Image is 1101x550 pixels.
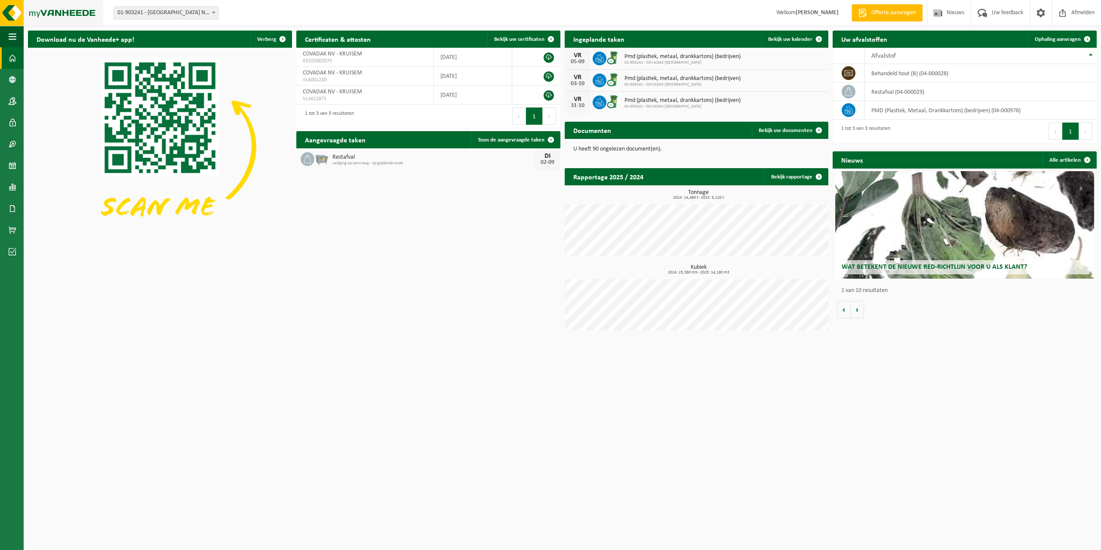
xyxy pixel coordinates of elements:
[606,72,621,87] img: WB-0240-CU
[565,168,652,185] h2: Rapportage 2025 / 2024
[332,154,535,161] span: Restafval
[569,52,586,59] div: VR
[569,264,829,275] h3: Kubiek
[434,86,512,104] td: [DATE]
[624,97,741,104] span: Pmd (plastiek, metaal, drankkartons) (bedrijven)
[833,151,871,168] h2: Nieuws
[1028,31,1096,48] a: Ophaling aanvragen
[569,74,586,81] div: VR
[865,64,1097,83] td: behandeld hout (B) (04-000028)
[303,58,427,65] span: RED25002075
[833,31,896,47] h2: Uw afvalstoffen
[303,51,362,57] span: COVADAK NV - KRUISEM
[539,153,556,160] div: DI
[512,108,526,125] button: Previous
[565,122,620,138] h2: Documenten
[865,101,1097,120] td: PMD (Plastiek, Metaal, Drankkartons) (bedrijven) (04-000978)
[301,107,354,126] div: 1 tot 3 van 3 resultaten
[303,89,362,95] span: COVADAK NV - KRUISEM
[471,131,560,148] a: Toon de aangevraagde taken
[28,48,292,246] img: Download de VHEPlus App
[569,59,586,65] div: 05-09
[478,137,544,143] span: Toon de aangevraagde taken
[494,37,544,42] span: Bekijk uw certificaten
[303,95,427,102] span: VLA612875
[842,264,1027,270] span: Wat betekent de nieuwe RED-richtlijn voor u als klant?
[852,4,923,22] a: Offerte aanvragen
[871,52,896,59] span: Afvalstof
[314,151,329,166] img: WB-2500-GAL-GY-01
[526,108,543,125] button: 1
[764,168,827,185] a: Bekijk rapportage
[569,96,586,103] div: VR
[759,128,812,133] span: Bekijk uw documenten
[257,37,276,42] span: Verberg
[837,301,851,318] button: Vorige
[573,146,820,152] p: U heeft 90 ongelezen document(en).
[752,122,827,139] a: Bekijk uw documenten
[332,161,535,166] span: Lediging op aanvraag - op geplande route
[851,301,864,318] button: Volgende
[837,122,890,141] div: 1 tot 3 van 3 resultaten
[841,288,1092,294] p: 1 van 10 resultaten
[296,131,374,148] h2: Aangevraagde taken
[624,75,741,82] span: Pmd (plastiek, metaal, drankkartons) (bedrijven)
[114,7,218,19] span: 01-903241 - COVADAK NV - KRUISEM
[539,160,556,166] div: 02-09
[569,81,586,87] div: 03-10
[624,82,741,87] span: 01-903241 - COVADAK [GEOGRAPHIC_DATA]
[28,31,143,47] h2: Download nu de Vanheede+ app!
[624,53,741,60] span: Pmd (plastiek, metaal, drankkartons) (bedrijven)
[1079,123,1092,140] button: Next
[296,31,379,47] h2: Certificaten & attesten
[543,108,556,125] button: Next
[114,6,218,19] span: 01-903241 - COVADAK NV - KRUISEM
[565,31,633,47] h2: Ingeplande taken
[569,270,829,275] span: 2024: 25,380 m3 - 2025: 14,180 m3
[606,94,621,109] img: WB-0240-CU
[434,48,512,67] td: [DATE]
[624,60,741,65] span: 01-903241 - COVADAK [GEOGRAPHIC_DATA]
[487,31,560,48] a: Bekijk uw certificaten
[606,50,621,65] img: WB-0240-CU
[434,67,512,86] td: [DATE]
[1035,37,1081,42] span: Ophaling aanvragen
[761,31,827,48] a: Bekijk uw kalender
[1043,151,1096,169] a: Alle artikelen
[569,190,829,200] h3: Tonnage
[1049,123,1062,140] button: Previous
[796,9,839,16] strong: [PERSON_NAME]
[865,83,1097,101] td: restafval (04-000029)
[569,196,829,200] span: 2024: 14,480 t - 2025: 6,120 t
[569,103,586,109] div: 31-10
[768,37,812,42] span: Bekijk uw kalender
[1062,123,1079,140] button: 1
[869,9,918,17] span: Offerte aanvragen
[303,70,362,76] span: COVADAK NV - KRUISEM
[250,31,291,48] button: Verberg
[835,171,1094,279] a: Wat betekent de nieuwe RED-richtlijn voor u als klant?
[303,77,427,83] span: VLA001220
[624,104,741,109] span: 01-903241 - COVADAK [GEOGRAPHIC_DATA]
